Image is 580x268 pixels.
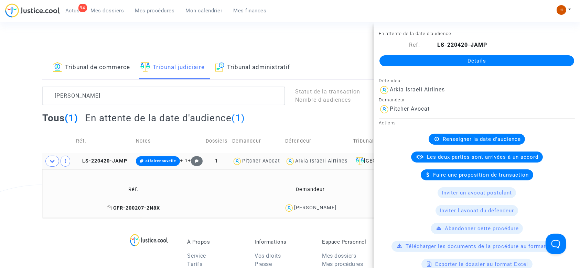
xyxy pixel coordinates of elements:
[232,112,245,124] span: (1)
[85,112,245,124] h2: En attente de la date d'audience
[215,62,224,72] img: icon-archive.svg
[203,129,230,153] td: Dossiers
[228,5,272,16] a: Mes finances
[45,178,223,201] td: Réf.
[180,5,228,16] a: Mon calendrier
[283,129,351,153] td: Défendeur
[223,178,398,201] td: Demandeur
[390,105,430,112] div: Pitcher Avocat
[135,8,175,14] span: Mes procédures
[322,261,363,267] a: Mes procédures
[379,120,396,125] small: Actions
[203,153,230,169] td: 1
[74,129,134,153] td: Réf.
[295,158,347,164] div: Arkia Israeli Airlines
[557,5,566,15] img: fc99b196863ffcca57bb8fe2645aafd9
[91,8,124,14] span: Mes dossiers
[255,261,272,267] a: Presse
[76,158,127,164] span: LS-220420-JAMP
[186,8,223,14] span: Mon calendrier
[436,261,528,267] span: Exporter le dossier au format Excel
[133,129,203,153] td: Notes
[406,243,558,249] span: Télécharger les documents de la procédure au format PDF
[42,112,78,124] h2: Tous
[230,129,283,153] td: Demandeur
[130,234,168,246] img: logo-lg.svg
[379,31,451,36] small: En attente de la date d'audience
[437,42,487,48] b: LS-220420-JAMP
[53,56,130,79] a: Tribunal de commerce
[295,88,360,95] span: Statut de la transaction
[356,157,364,165] img: icon-faciliter-sm.svg
[60,5,85,16] a: 94Actus
[255,239,312,245] p: Informations
[379,55,574,66] a: Détails
[215,56,290,79] a: Tribunal administratif
[85,5,130,16] a: Mes dossiers
[546,234,566,254] iframe: Help Scout Beacon - Open
[322,239,379,245] p: Espace Personnel
[180,158,188,164] span: + 1
[353,157,418,165] div: [GEOGRAPHIC_DATA]
[107,205,160,211] span: CFR-200207-2N8X
[351,129,420,153] td: Tribunal
[140,56,205,79] a: Tribunal judiciaire
[379,97,405,102] small: Demandeur
[284,203,294,213] img: icon-user.svg
[53,62,62,72] img: icon-banque.svg
[130,5,180,16] a: Mes procédures
[285,156,295,166] img: icon-user.svg
[379,78,402,83] small: Défendeur
[187,239,244,245] p: À Propos
[78,4,87,12] div: 94
[440,208,514,214] span: Inviter l'avocat du défendeur
[294,205,336,211] div: [PERSON_NAME]
[65,8,80,14] span: Actus
[322,253,356,259] a: Mes dossiers
[234,8,267,14] span: Mes finances
[188,158,203,164] span: +
[390,86,445,93] div: Arkia Israeli Airlines
[187,253,206,259] a: Service
[140,62,150,72] img: icon-faciliter-sm.svg
[146,159,176,163] span: affairenouvelle
[242,158,280,164] div: Pitcher Avocat
[442,190,512,196] span: Inviter un avocat postulant
[427,154,539,160] span: Les deux parties sont arrivées à un accord
[232,156,242,166] img: icon-user.svg
[445,225,519,232] span: Abandonner cette procédure
[443,136,521,142] span: Renseigner la date d'audience
[379,85,390,96] img: icon-user.svg
[65,112,78,124] span: (1)
[379,104,390,115] img: icon-user.svg
[187,261,202,267] a: Tarifs
[255,253,281,259] a: Vos droits
[433,172,529,178] span: Faire une proposition de transaction
[374,41,425,49] div: Ref.
[295,97,351,103] span: Nombre d'audiences
[5,3,60,18] img: jc-logo.svg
